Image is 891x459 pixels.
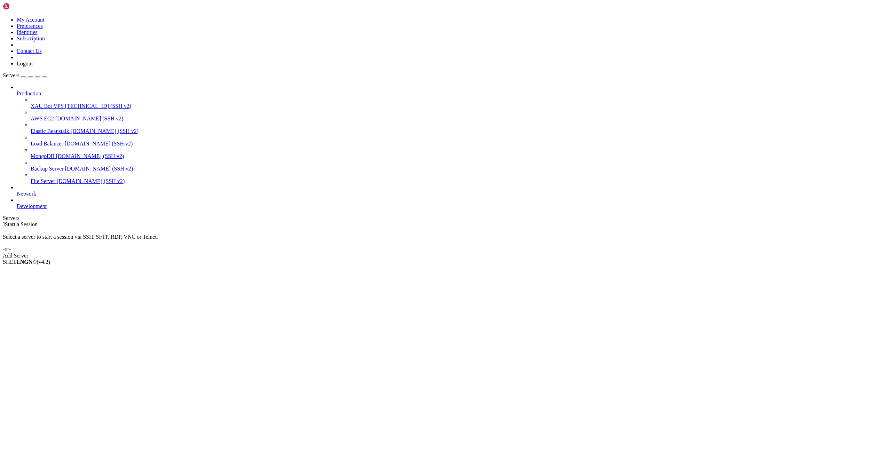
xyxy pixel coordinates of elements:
span: Network [17,191,36,197]
span: MongoDB [31,153,54,159]
a: MongoDB [DOMAIN_NAME] (SSH v2) [31,153,888,159]
span: Development [17,203,47,209]
span: File Server [31,178,55,184]
span: Load Balancer [31,141,63,147]
a: Network [17,191,888,197]
li: AWS EC2 [DOMAIN_NAME] (SSH v2) [31,109,888,122]
div: Add Server [3,253,888,259]
span: SHELL © [3,259,50,265]
li: MongoDB [DOMAIN_NAME] (SSH v2) [31,147,888,159]
li: Load Balancer [DOMAIN_NAME] (SSH v2) [31,134,888,147]
li: Development [17,197,888,209]
span: [DOMAIN_NAME] (SSH v2) [55,116,124,121]
span: [DOMAIN_NAME] (SSH v2) [65,141,133,147]
a: Logout [17,61,33,66]
a: Elastic Beanstalk [DOMAIN_NAME] (SSH v2) [31,128,888,134]
span: [DOMAIN_NAME] (SSH v2) [65,166,133,172]
li: Network [17,184,888,197]
span: [DOMAIN_NAME] (SSH v2) [57,178,125,184]
span: Elastic Beanstalk [31,128,69,134]
a: Development [17,203,888,209]
span: [DOMAIN_NAME] (SSH v2) [71,128,139,134]
span: AWS EC2 [31,116,54,121]
span:  [3,221,5,227]
span: [TECHNICAL_ID] (SSH v2) [65,103,131,109]
a: XAU Bot VPS [TECHNICAL_ID] (SSH v2) [31,103,888,109]
a: Preferences [17,23,43,29]
li: XAU Bot VPS [TECHNICAL_ID] (SSH v2) [31,97,888,109]
span: 4.2.0 [37,259,50,265]
b: NGN [20,259,33,265]
li: Production [17,84,888,184]
a: File Server [DOMAIN_NAME] (SSH v2) [31,178,888,184]
span: [DOMAIN_NAME] (SSH v2) [56,153,124,159]
div: Servers [3,215,888,221]
span: XAU Bot VPS [31,103,64,109]
a: AWS EC2 [DOMAIN_NAME] (SSH v2) [31,116,888,122]
a: My Account [17,17,45,23]
div: Select a server to start a session via SSH, SFTP, RDP, VNC or Telnet. -or- [3,228,888,253]
span: Production [17,90,41,96]
li: Backup Server [DOMAIN_NAME] (SSH v2) [31,159,888,172]
a: Load Balancer [DOMAIN_NAME] (SSH v2) [31,141,888,147]
a: Contact Us [17,48,42,54]
a: Servers [3,72,47,78]
a: Production [17,90,888,97]
li: Elastic Beanstalk [DOMAIN_NAME] (SSH v2) [31,122,888,134]
span: Backup Server [31,166,64,172]
span: Servers [3,72,19,78]
a: Identities [17,29,38,35]
li: File Server [DOMAIN_NAME] (SSH v2) [31,172,888,184]
img: Shellngn [3,3,43,10]
a: Subscription [17,35,45,41]
span: Start a Session [5,221,38,227]
a: Backup Server [DOMAIN_NAME] (SSH v2) [31,166,888,172]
